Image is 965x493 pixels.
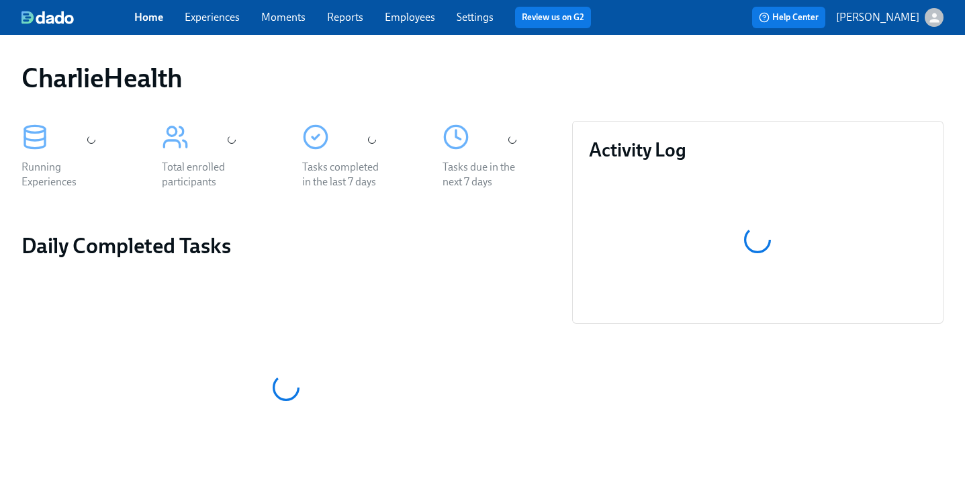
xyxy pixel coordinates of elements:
[836,10,919,25] p: [PERSON_NAME]
[21,232,551,259] h2: Daily Completed Tasks
[515,7,591,28] button: Review us on G2
[21,11,134,24] a: dado
[752,7,825,28] button: Help Center
[443,160,529,189] div: Tasks due in the next 7 days
[261,11,306,24] a: Moments
[457,11,494,24] a: Settings
[162,160,248,189] div: Total enrolled participants
[836,8,944,27] button: [PERSON_NAME]
[589,138,927,162] h3: Activity Log
[134,11,163,24] a: Home
[21,11,74,24] img: dado
[759,11,819,24] span: Help Center
[522,11,584,24] a: Review us on G2
[21,160,107,189] div: Running Experiences
[327,11,363,24] a: Reports
[185,11,240,24] a: Experiences
[302,160,388,189] div: Tasks completed in the last 7 days
[21,62,183,94] h1: CharlieHealth
[385,11,435,24] a: Employees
